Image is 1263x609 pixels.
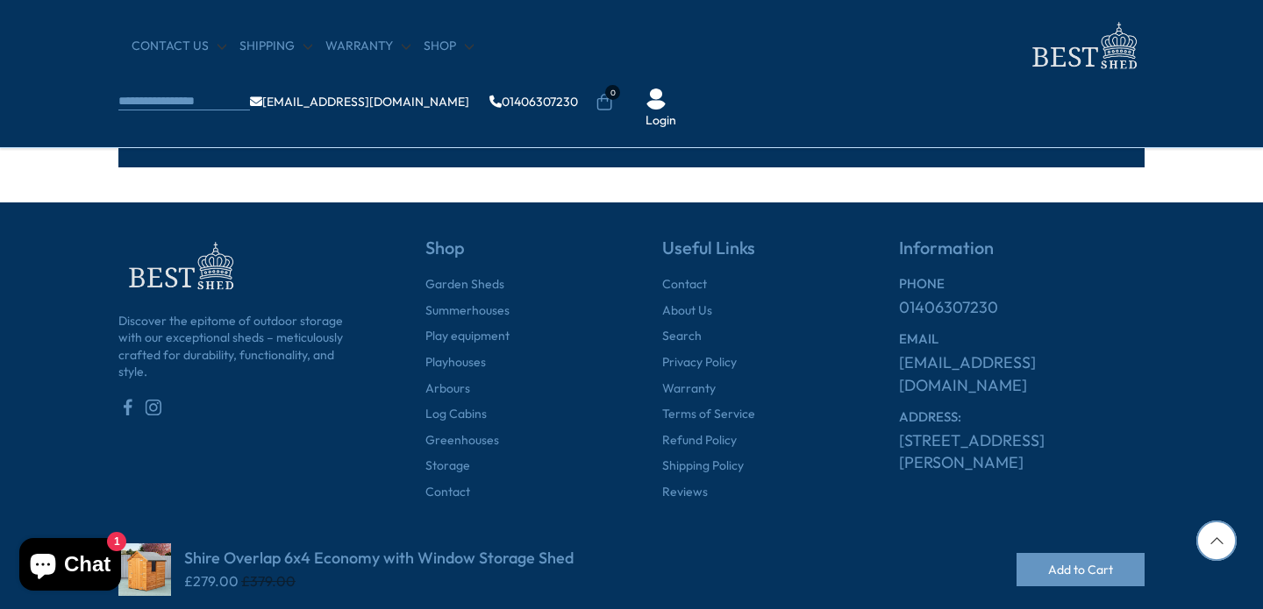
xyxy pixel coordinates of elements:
a: Shipping Policy [662,457,744,475]
h5: Information [899,237,1145,276]
a: Garden Sheds [425,276,504,294]
button: Add to Cart [1017,553,1145,586]
a: Reviews [662,484,708,501]
a: Refund Policy [662,432,737,450]
a: Play equipment [425,328,510,345]
a: About Us [662,302,712,320]
a: Arbours [425,380,470,398]
a: Storage [425,457,470,475]
a: Terms of Service [662,406,755,423]
a: Shop [424,38,474,55]
a: Contact [425,484,470,501]
h6: PHONE [899,276,1145,292]
a: 01406307230 [489,96,578,108]
h5: Useful Links [662,237,838,276]
img: logo [1022,18,1145,74]
a: [EMAIL_ADDRESS][DOMAIN_NAME] [899,351,1145,395]
h5: Shop [425,237,601,276]
ins: £279.00 [184,572,239,590]
a: [EMAIL_ADDRESS][DOMAIN_NAME] [250,96,469,108]
p: Discover the epitome of outdoor storage with our exceptional sheds – meticulously crafted for dur... [118,313,364,399]
img: User Icon [646,89,667,110]
a: Search [662,328,702,345]
a: Shipping [239,38,312,55]
h6: ADDRESS: [899,409,1145,425]
a: [STREET_ADDRESS][PERSON_NAME] [899,429,1145,473]
inbox-online-store-chat: Shopify online store chat [14,538,126,595]
a: 01406307230 [899,296,998,318]
a: Privacy Policy [662,354,737,372]
h4: Shire Overlap 6x4 Economy with Window Storage Shed [184,549,574,568]
span: 0 [605,85,620,100]
a: Summerhouses [425,302,510,320]
a: Warranty [325,38,410,55]
a: Log Cabins [425,406,487,423]
a: CONTACT US [132,38,226,55]
img: Shire [118,543,171,596]
a: 0 [596,94,613,111]
a: Warranty [662,380,716,398]
a: Greenhouses [425,432,499,450]
del: £379.00 [241,572,296,590]
a: Contact [662,276,707,294]
img: footer-logo [118,237,241,294]
h6: EMAIL [899,331,1145,347]
a: Login [646,112,676,130]
a: Playhouses [425,354,486,372]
